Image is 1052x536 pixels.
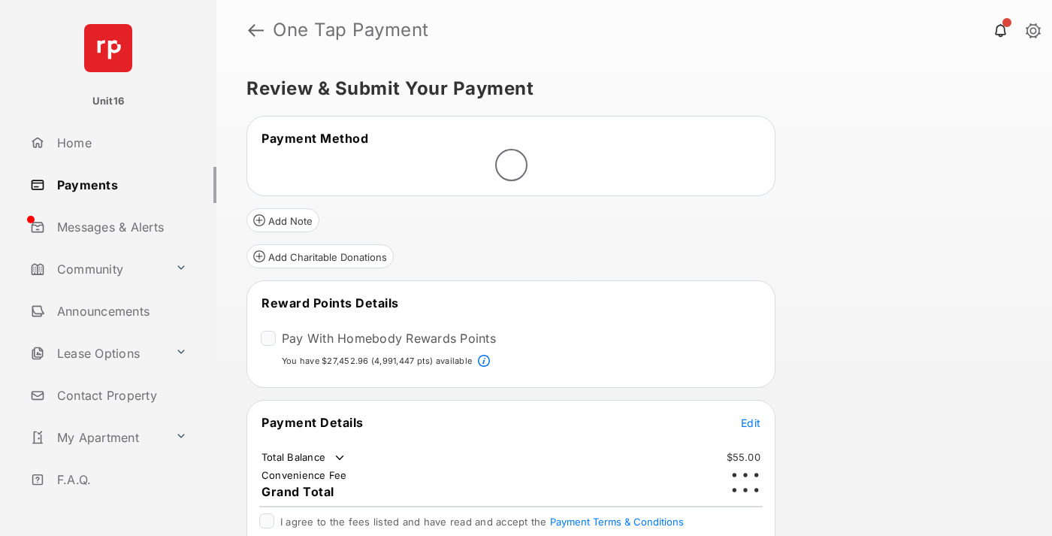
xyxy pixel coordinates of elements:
h5: Review & Submit Your Payment [246,80,1010,98]
td: Total Balance [261,450,347,465]
a: Messages & Alerts [24,209,216,245]
strong: One Tap Payment [273,21,429,39]
button: Add Note [246,208,319,232]
span: Payment Method [261,131,368,146]
td: Convenience Fee [261,468,348,482]
a: F.A.Q. [24,462,216,498]
a: Contact Property [24,377,216,413]
button: Edit [741,415,760,430]
img: svg+xml;base64,PHN2ZyB4bWxucz0iaHR0cDovL3d3dy53My5vcmcvMjAwMC9zdmciIHdpZHRoPSI2NCIgaGVpZ2h0PSI2NC... [84,24,132,72]
td: $55.00 [726,450,762,464]
span: Grand Total [261,484,334,499]
p: Unit16 [92,94,125,109]
a: Lease Options [24,335,169,371]
a: Community [24,251,169,287]
label: Pay With Homebody Rewards Points [282,331,496,346]
p: You have $27,452.96 (4,991,447 pts) available [282,355,472,368]
a: Announcements [24,293,216,329]
button: I agree to the fees listed and have read and accept the [550,516,684,528]
a: Home [24,125,216,161]
a: My Apartment [24,419,169,456]
span: Reward Points Details [261,295,399,310]
span: Payment Details [261,415,364,430]
span: I agree to the fees listed and have read and accept the [280,516,684,528]
a: Payments [24,167,216,203]
button: Add Charitable Donations [246,244,394,268]
span: Edit [741,416,760,429]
